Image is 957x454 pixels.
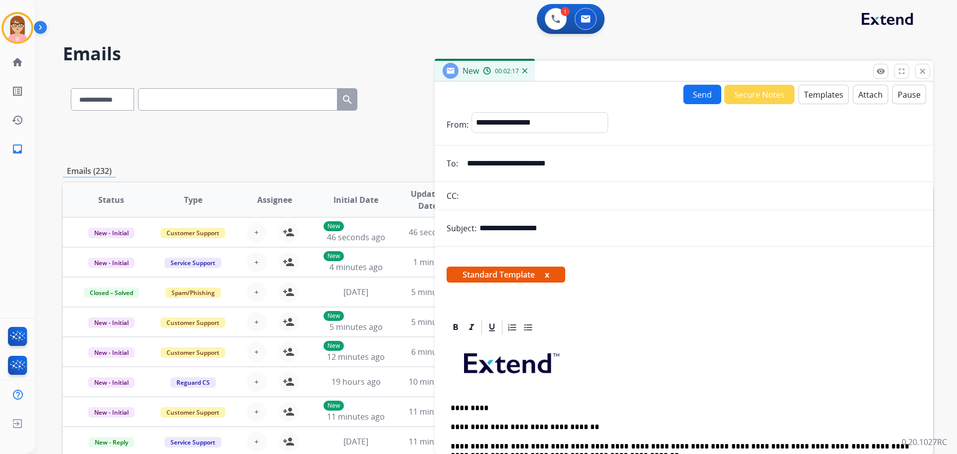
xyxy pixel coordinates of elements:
[341,94,353,106] mat-icon: search
[247,222,267,242] button: +
[447,190,459,202] p: CC:
[409,376,467,387] span: 10 minutes ago
[283,346,295,358] mat-icon: person_add
[254,316,259,328] span: +
[3,14,31,42] img: avatar
[505,320,520,335] div: Ordered List
[405,188,451,212] span: Updated Date
[323,251,344,261] p: New
[853,85,888,104] button: Attach
[283,406,295,418] mat-icon: person_add
[411,287,465,298] span: 5 minutes ago
[464,320,479,335] div: Italic
[902,436,947,448] p: 0.20.1027RC
[254,286,259,298] span: +
[160,228,225,238] span: Customer Support
[88,317,135,328] span: New - Initial
[323,401,344,411] p: New
[254,226,259,238] span: +
[254,346,259,358] span: +
[11,56,23,68] mat-icon: home
[447,119,469,131] p: From:
[88,377,135,388] span: New - Initial
[184,194,202,206] span: Type
[160,407,225,418] span: Customer Support
[283,256,295,268] mat-icon: person_add
[323,341,344,351] p: New
[63,44,933,64] h2: Emails
[323,221,344,231] p: New
[247,282,267,302] button: +
[327,351,385,362] span: 12 minutes ago
[11,143,23,155] mat-icon: inbox
[798,85,849,104] button: Templates
[247,312,267,332] button: +
[724,85,795,104] button: Secure Notes
[327,232,385,243] span: 46 seconds ago
[88,347,135,358] span: New - Initial
[283,286,295,298] mat-icon: person_add
[447,222,477,234] p: Subject:
[333,194,378,206] span: Initial Date
[409,227,467,238] span: 46 seconds ago
[683,85,721,104] button: Send
[329,262,383,273] span: 4 minutes ago
[63,165,116,177] p: Emails (232)
[88,407,135,418] span: New - Initial
[254,406,259,418] span: +
[84,288,139,298] span: Closed – Solved
[484,320,499,335] div: Underline
[11,85,23,97] mat-icon: list_alt
[283,376,295,388] mat-icon: person_add
[160,317,225,328] span: Customer Support
[170,377,216,388] span: Reguard CS
[247,252,267,272] button: +
[447,157,458,169] p: To:
[463,65,479,76] span: New
[283,436,295,448] mat-icon: person_add
[343,287,368,298] span: [DATE]
[409,406,467,417] span: 11 minutes ago
[897,67,906,76] mat-icon: fullscreen
[11,114,23,126] mat-icon: history
[254,376,259,388] span: +
[88,228,135,238] span: New - Initial
[88,258,135,268] span: New - Initial
[327,411,385,422] span: 11 minutes ago
[413,257,463,268] span: 1 minute ago
[329,321,383,332] span: 5 minutes ago
[411,316,465,327] span: 5 minutes ago
[918,67,927,76] mat-icon: close
[254,256,259,268] span: +
[283,226,295,238] mat-icon: person_add
[323,311,344,321] p: New
[411,346,465,357] span: 6 minutes ago
[343,436,368,447] span: [DATE]
[247,432,267,452] button: +
[561,7,570,16] div: 1
[409,436,467,447] span: 11 minutes ago
[247,342,267,362] button: +
[545,269,549,281] button: x
[448,320,463,335] div: Bold
[247,372,267,392] button: +
[331,376,381,387] span: 19 hours ago
[876,67,885,76] mat-icon: remove_red_eye
[98,194,124,206] span: Status
[521,320,536,335] div: Bullet List
[283,316,295,328] mat-icon: person_add
[254,436,259,448] span: +
[495,67,519,75] span: 00:02:17
[164,258,221,268] span: Service Support
[247,402,267,422] button: +
[892,85,926,104] button: Pause
[89,437,134,448] span: New - Reply
[164,437,221,448] span: Service Support
[165,288,221,298] span: Spam/Phishing
[257,194,292,206] span: Assignee
[160,347,225,358] span: Customer Support
[447,267,565,283] span: Standard Template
